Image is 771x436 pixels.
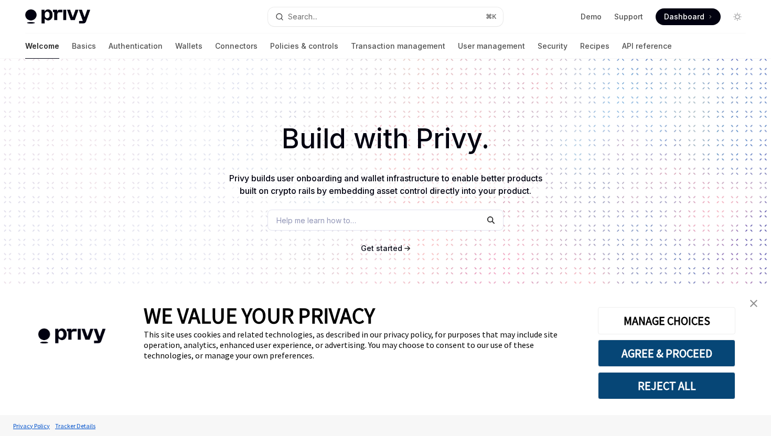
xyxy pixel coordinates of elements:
a: Demo [581,12,602,22]
a: Dashboard [656,8,721,25]
img: company logo [16,313,128,359]
span: WE VALUE YOUR PRIVACY [144,302,375,329]
button: REJECT ALL [598,372,735,399]
a: close banner [743,293,764,314]
a: Authentication [109,34,163,59]
a: API reference [622,34,672,59]
a: Support [614,12,643,22]
a: User management [458,34,525,59]
a: Connectors [215,34,258,59]
button: MANAGE CHOICES [598,307,735,334]
a: Security [538,34,567,59]
h1: Build with Privy. [17,118,754,159]
a: Recipes [580,34,609,59]
button: Toggle dark mode [729,8,746,25]
a: Get started [361,243,402,254]
span: ⌘ K [486,13,497,21]
div: Search... [288,10,317,23]
a: Basics [72,34,96,59]
a: Policies & controls [270,34,338,59]
span: Get started [361,244,402,253]
button: Search...⌘K [268,7,502,26]
span: Privy builds user onboarding and wallet infrastructure to enable better products built on crypto ... [229,173,542,196]
a: Wallets [175,34,202,59]
button: AGREE & PROCEED [598,340,735,367]
div: This site uses cookies and related technologies, as described in our privacy policy, for purposes... [144,329,582,361]
a: Transaction management [351,34,445,59]
img: close banner [750,300,757,307]
span: Help me learn how to… [276,215,356,226]
a: Privacy Policy [10,417,52,435]
a: Tracker Details [52,417,98,435]
img: light logo [25,9,90,24]
span: Dashboard [664,12,704,22]
a: Welcome [25,34,59,59]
